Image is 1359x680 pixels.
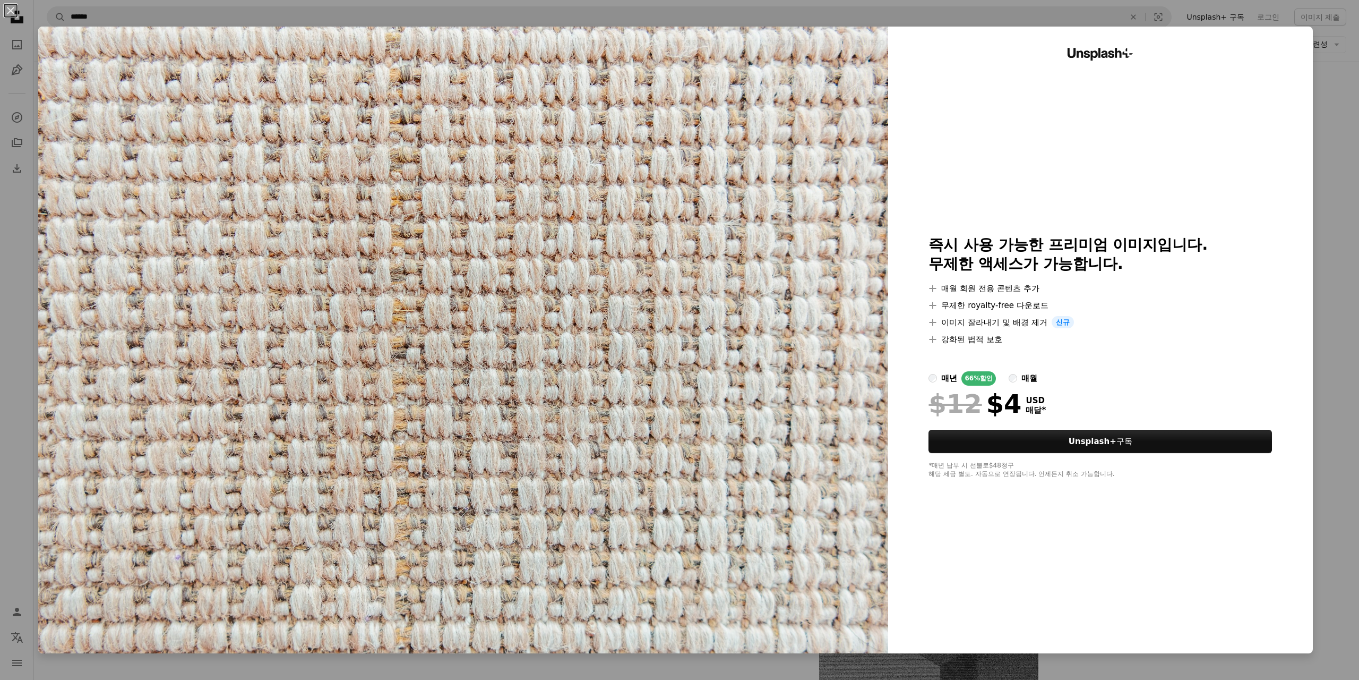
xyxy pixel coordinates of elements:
[928,235,1272,274] h2: 즉시 사용 가능한 프리미엄 이미지입니다. 무제한 액세스가 가능합니다.
[928,316,1272,329] li: 이미지 잘라내기 및 배경 제거
[928,390,1021,418] div: $4
[1069,437,1116,446] strong: Unsplash+
[928,390,982,418] span: $12
[1021,372,1037,385] div: 매월
[941,372,957,385] div: 매년
[928,374,937,382] input: 매년66%할인
[1009,374,1017,382] input: 매월
[928,333,1272,346] li: 강화된 법적 보호
[928,299,1272,312] li: 무제한 royalty-free 다운로드
[961,371,996,386] div: 66% 할인
[1026,396,1046,405] span: USD
[928,430,1272,453] button: Unsplash+구독
[928,282,1272,295] li: 매월 회원 전용 콘텐츠 추가
[928,462,1272,479] div: *매년 납부 시 선불로 $48 청구 해당 세금 별도. 자동으로 연장됩니다. 언제든지 취소 가능합니다.
[1052,316,1074,329] span: 신규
